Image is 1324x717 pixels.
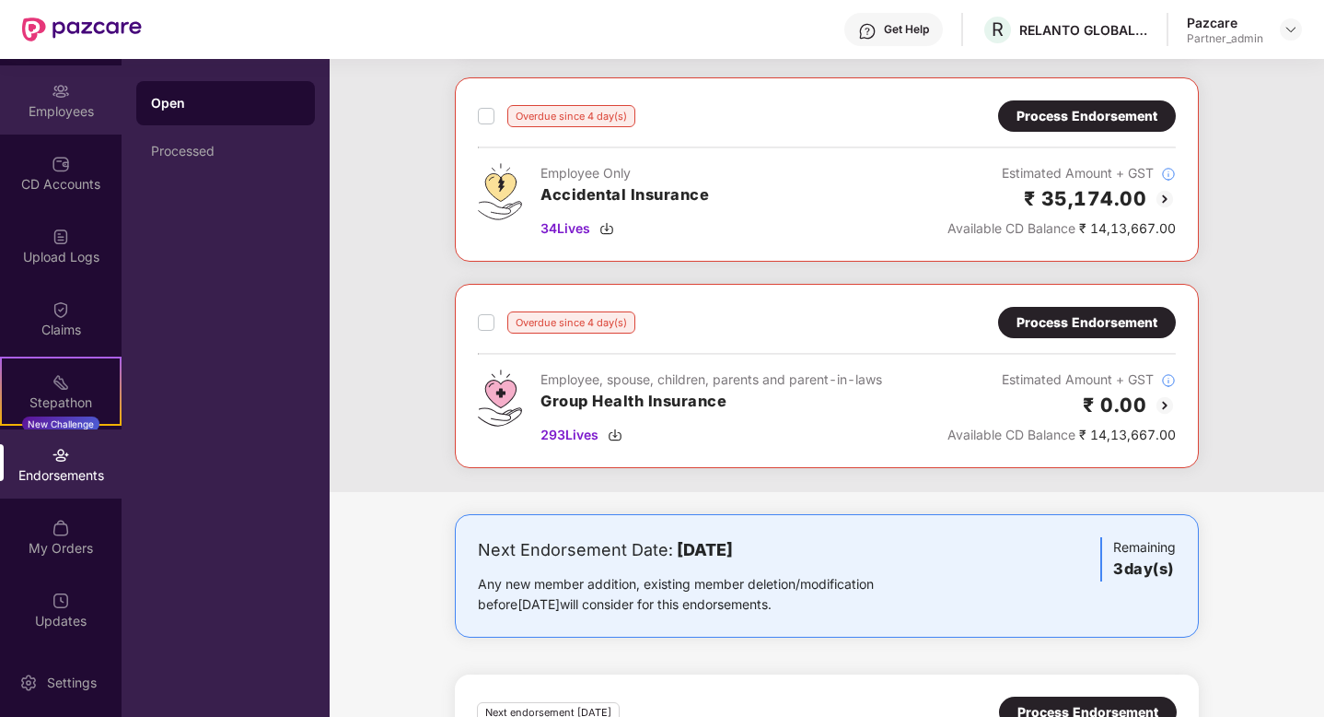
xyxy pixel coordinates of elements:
div: Overdue since 4 day(s) [507,105,635,127]
span: 34 Lives [540,218,590,239]
div: RELANTO GLOBAL PRIVATE LIMITED [1019,21,1148,39]
div: Employee, spouse, children, parents and parent-in-laws [540,370,882,390]
div: Open [151,94,300,112]
span: Available CD Balance [947,220,1075,236]
img: svg+xml;base64,PHN2ZyBpZD0iQ0RfQWNjb3VudHMiIGRhdGEtbmFtZT0iQ0QgQWNjb3VudHMiIHhtbG5zPSJodHRwOi8vd3... [52,155,70,173]
div: Estimated Amount + GST [947,370,1176,390]
img: svg+xml;base64,PHN2ZyBpZD0iQmFjay0yMHgyMCIgeG1sbnM9Imh0dHA6Ly93d3cudzMub3JnLzIwMDAvc3ZnIiB3aWR0aD... [1154,394,1176,417]
div: Processed [151,144,300,159]
img: svg+xml;base64,PHN2ZyB4bWxucz0iaHR0cDovL3d3dy53My5vcmcvMjAwMC9zdmciIHdpZHRoPSI0Ny43MTQiIGhlaWdodD... [478,370,522,427]
img: svg+xml;base64,PHN2ZyBpZD0iQ2xhaW0iIHhtbG5zPSJodHRwOi8vd3d3LnczLm9yZy8yMDAwL3N2ZyIgd2lkdGg9IjIwIi... [52,300,70,319]
img: svg+xml;base64,PHN2ZyBpZD0iRG93bmxvYWQtMzJ4MzIiIHhtbG5zPSJodHRwOi8vd3d3LnczLm9yZy8yMDAwL3N2ZyIgd2... [608,428,622,442]
img: svg+xml;base64,PHN2ZyBpZD0iRG93bmxvYWQtMzJ4MzIiIHhtbG5zPSJodHRwOi8vd3d3LnczLm9yZy8yMDAwL3N2ZyIgd2... [599,221,614,236]
div: Remaining [1100,537,1176,582]
div: Any new member addition, existing member deletion/modification before [DATE] will consider for th... [478,574,932,615]
img: svg+xml;base64,PHN2ZyBpZD0iSW5mb18tXzMyeDMyIiBkYXRhLW5hbWU9IkluZm8gLSAzMngzMiIgeG1sbnM9Imh0dHA6Ly... [1161,373,1176,388]
div: Next Endorsement Date: [478,537,932,563]
img: svg+xml;base64,PHN2ZyBpZD0iSW5mb18tXzMyeDMyIiBkYXRhLW5hbWU9IkluZm8gLSAzMngzMiIgeG1sbnM9Imh0dHA6Ly... [1161,167,1176,182]
img: svg+xml;base64,PHN2ZyBpZD0iVXBsb2FkX0xvZ3MiIGRhdGEtbmFtZT0iVXBsb2FkIExvZ3MiIHhtbG5zPSJodHRwOi8vd3... [52,228,70,246]
div: ₹ 14,13,667.00 [947,425,1176,445]
div: Process Endorsement [1016,106,1157,126]
img: svg+xml;base64,PHN2ZyBpZD0iTXlfT3JkZXJzIiBkYXRhLW5hbWU9Ik15IE9yZGVycyIgeG1sbnM9Imh0dHA6Ly93d3cudz... [52,519,70,537]
div: Partner_admin [1187,31,1263,46]
div: Overdue since 4 day(s) [507,311,635,334]
div: Settings [41,674,102,692]
span: 293 Lives [540,425,598,445]
span: Available CD Balance [947,427,1075,442]
img: svg+xml;base64,PHN2ZyBpZD0iRHJvcGRvd24tMzJ4MzIiIHhtbG5zPSJodHRwOi8vd3d3LnczLm9yZy8yMDAwL3N2ZyIgd2... [1283,22,1298,37]
div: Employee Only [540,163,709,183]
div: Pazcare [1187,14,1263,31]
img: svg+xml;base64,PHN2ZyBpZD0iQmFjay0yMHgyMCIgeG1sbnM9Imh0dHA6Ly93d3cudzMub3JnLzIwMDAvc3ZnIiB3aWR0aD... [1154,188,1176,210]
img: svg+xml;base64,PHN2ZyBpZD0iRW1wbG95ZWVzIiB4bWxucz0iaHR0cDovL3d3dy53My5vcmcvMjAwMC9zdmciIHdpZHRoPS... [52,82,70,100]
h3: Group Health Insurance [540,390,882,414]
img: New Pazcare Logo [22,18,142,41]
div: New Challenge [22,417,99,431]
img: svg+xml;base64,PHN2ZyBpZD0iSGVscC0zMngzMiIgeG1sbnM9Imh0dHA6Ly93d3cudzMub3JnLzIwMDAvc3ZnIiB3aWR0aD... [858,22,877,41]
img: svg+xml;base64,PHN2ZyB4bWxucz0iaHR0cDovL3d3dy53My5vcmcvMjAwMC9zdmciIHdpZHRoPSIyMSIgaGVpZ2h0PSIyMC... [52,373,70,392]
h3: 3 day(s) [1113,558,1176,582]
div: ₹ 14,13,667.00 [947,218,1176,239]
div: Estimated Amount + GST [947,163,1176,183]
img: svg+xml;base64,PHN2ZyBpZD0iU2V0dGluZy0yMHgyMCIgeG1sbnM9Imh0dHA6Ly93d3cudzMub3JnLzIwMDAvc3ZnIiB3aW... [19,674,38,692]
div: Stepathon [2,394,120,412]
img: svg+xml;base64,PHN2ZyBpZD0iVXBkYXRlZCIgeG1sbnM9Imh0dHA6Ly93d3cudzMub3JnLzIwMDAvc3ZnIiB3aWR0aD0iMj... [52,592,70,610]
h3: Accidental Insurance [540,183,709,207]
h2: ₹ 0.00 [1083,390,1146,420]
img: svg+xml;base64,PHN2ZyB4bWxucz0iaHR0cDovL3d3dy53My5vcmcvMjAwMC9zdmciIHdpZHRoPSI0OS4zMjEiIGhlaWdodD... [478,163,522,220]
div: Get Help [884,22,929,37]
div: Process Endorsement [1016,312,1157,333]
b: [DATE] [677,540,733,559]
img: svg+xml;base64,PHN2ZyBpZD0iRW5kb3JzZW1lbnRzIiB4bWxucz0iaHR0cDovL3d3dy53My5vcmcvMjAwMC9zdmciIHdpZH... [52,446,70,464]
h2: ₹ 35,174.00 [1024,183,1147,214]
span: R [992,18,1004,41]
